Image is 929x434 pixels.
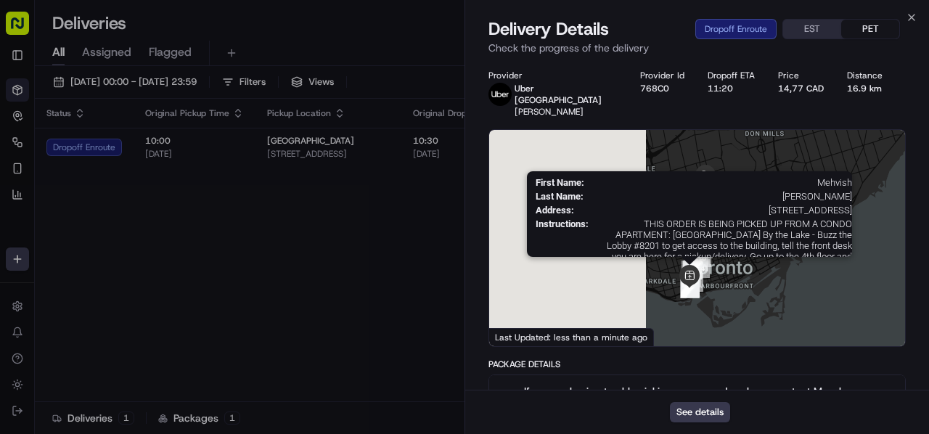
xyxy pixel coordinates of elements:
[137,210,233,224] span: API Documentation
[640,70,684,81] div: Provider Id
[15,14,44,43] img: Nash
[590,177,852,188] span: Mehvish
[9,204,117,230] a: 📗Knowledge Base
[15,211,26,223] div: 📗
[847,70,883,81] div: Distance
[488,17,609,41] span: Delivery Details
[515,83,617,106] p: Uber [GEOGRAPHIC_DATA]
[708,70,755,81] div: Dropoff ETA
[594,218,852,273] span: THIS ORDER IS BEING PICKED UP FROM A CONDO APARTMENT: [GEOGRAPHIC_DATA] By the Lake - Buzz the Lo...
[144,245,176,256] span: Pylon
[515,106,584,118] span: [PERSON_NAME]
[117,204,239,230] a: 💻API Documentation
[123,211,134,223] div: 💻
[536,191,584,202] span: Last Name :
[488,70,617,81] div: Provider
[589,191,852,202] span: [PERSON_NAME]
[536,205,574,216] span: Address :
[847,83,883,94] div: 16.9 km
[708,83,755,94] div: 11:20
[29,210,111,224] span: Knowledge Base
[102,245,176,256] a: Powered byPylon
[488,41,906,55] p: Check the progress of the delivery
[783,20,841,38] button: EST
[778,83,824,94] div: 14,77 CAD
[489,375,905,422] button: If you are having trouble picking up your order, please contact Masala Street for pickup at [PHON...
[15,57,264,81] p: Welcome 👋
[38,93,261,108] input: Got a question? Start typing here...
[49,152,184,164] div: We're available if you need us!
[524,384,873,398] span: If you are having trouble picking up your order, please contact Masala Street for pickup at [PHON...
[841,20,899,38] button: PET
[247,142,264,160] button: Start new chat
[488,83,512,106] img: uber-new-logo.jpeg
[49,138,238,152] div: Start new chat
[536,177,584,188] span: First Name :
[580,205,852,216] span: [STREET_ADDRESS]
[778,70,824,81] div: Price
[15,138,41,164] img: 1736555255976-a54dd68f-1ca7-489b-9aae-adbdc363a1c4
[489,328,654,346] div: Last Updated: less than a minute ago
[670,402,730,422] button: See details
[536,218,589,273] span: Instructions :
[640,83,669,94] button: 768C0
[488,359,906,370] div: Package Details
